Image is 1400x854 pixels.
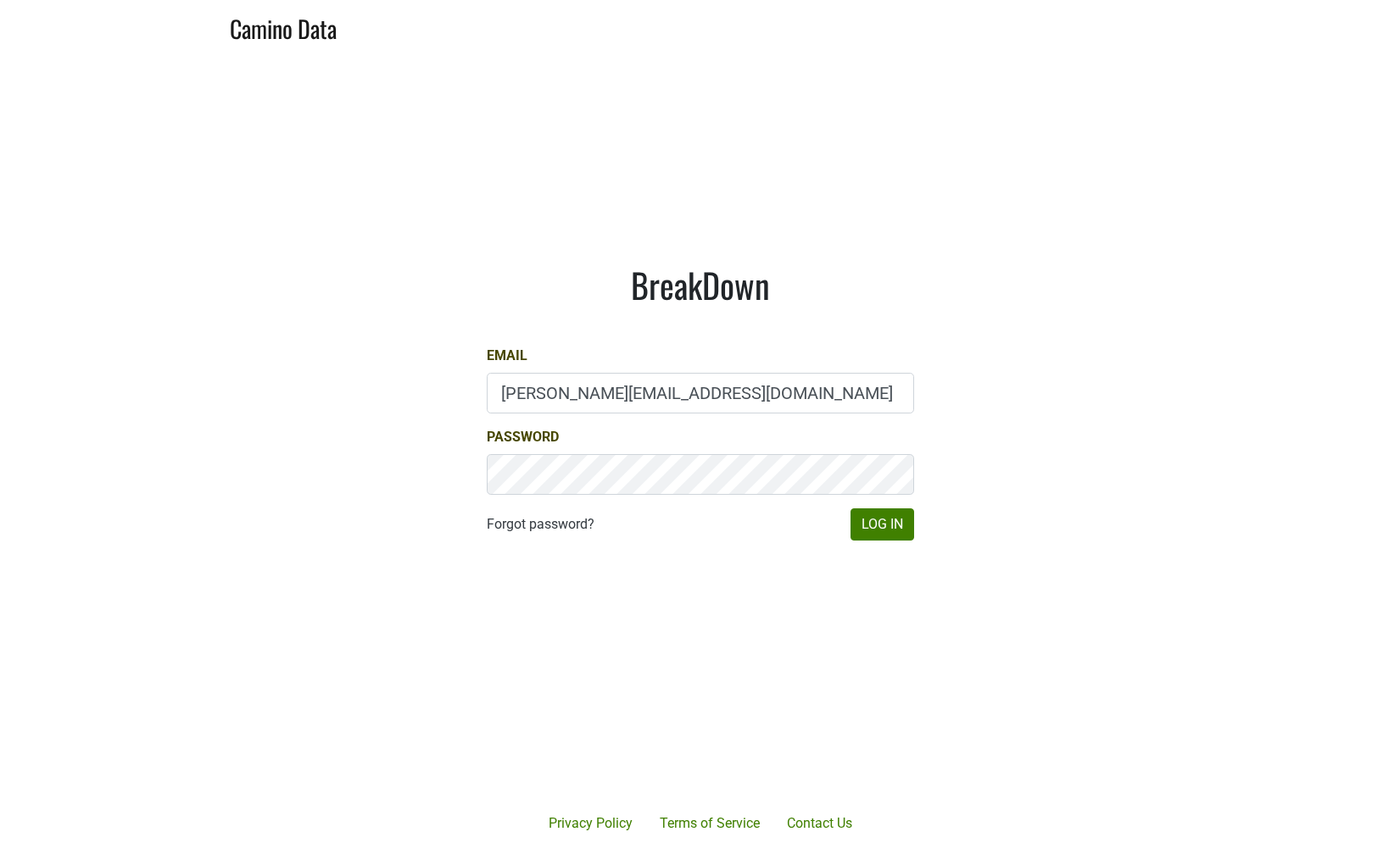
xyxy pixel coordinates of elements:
[851,508,914,541] button: Log In
[487,346,527,366] label: Email
[646,807,773,840] a: Terms of Service
[773,807,866,840] a: Contact Us
[487,264,914,305] h1: BreakDown
[230,7,337,47] a: Camino Data
[487,514,594,535] a: Forgot password?
[487,427,559,447] label: Password
[535,807,646,840] a: Privacy Policy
